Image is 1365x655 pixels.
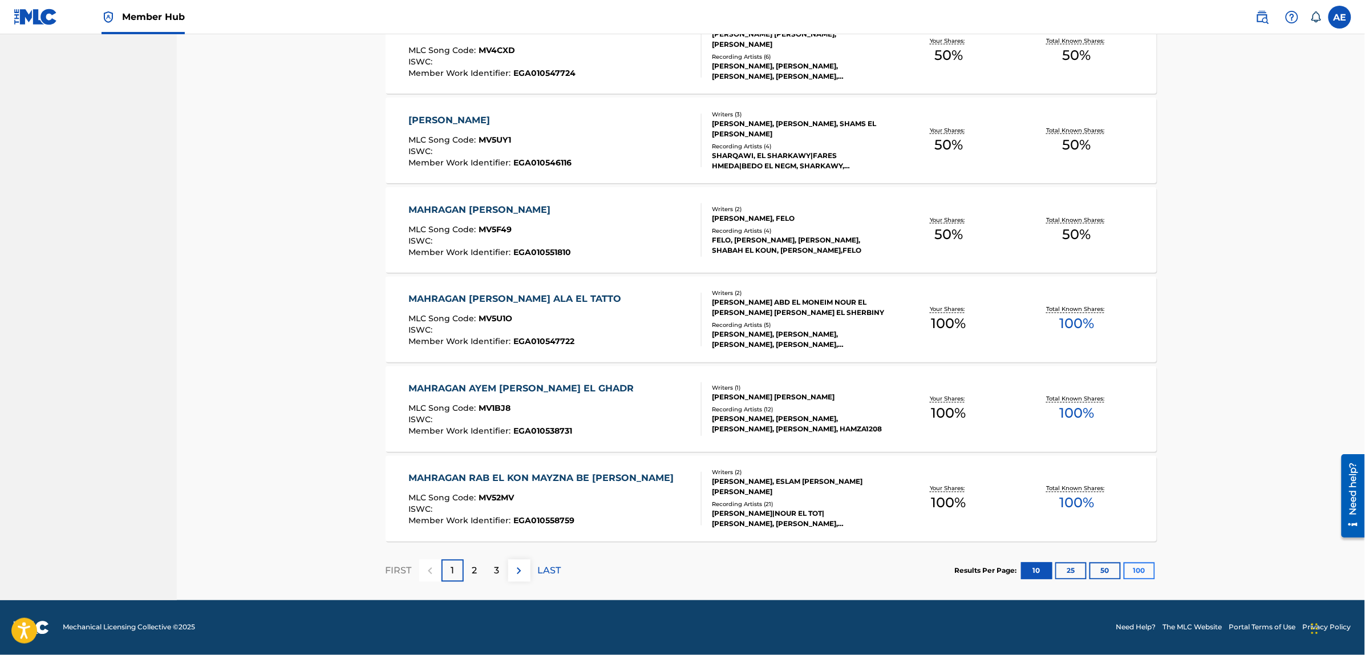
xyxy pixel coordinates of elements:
a: Need Help? [1116,622,1156,633]
p: Your Shares: [930,484,967,493]
a: Portal Terms of Use [1229,622,1296,633]
div: Writers ( 1 ) [712,384,885,393]
span: 50 % [934,45,963,66]
span: 100 % [1060,493,1095,514]
p: 3 [495,564,500,578]
span: Member Work Identifier : [408,157,513,168]
div: MAHRAGAN AYEM [PERSON_NAME] EL GHADR [408,382,639,396]
a: [PERSON_NAME]MLC Song Code:MV5UY1ISWC:Member Work Identifier:EGA010546116Writers (3)[PERSON_NAME]... [386,98,1157,183]
span: MLC Song Code : [408,493,479,503]
span: 50 % [1063,135,1091,155]
span: 100 % [1060,403,1095,424]
button: 25 [1055,563,1087,580]
div: Chat Widget [1308,600,1365,655]
div: Drag [1311,612,1318,646]
p: Total Known Shares: [1047,126,1108,135]
div: Recording Artists ( 4 ) [712,142,885,151]
span: Member Work Identifier : [408,68,513,78]
div: [PERSON_NAME], [PERSON_NAME], [PERSON_NAME], [PERSON_NAME],[PERSON_NAME],[PERSON_NAME],[PERSON_NA... [712,61,885,82]
span: MLC Song Code : [408,45,479,55]
span: ISWC : [408,146,435,156]
img: logo [14,621,49,634]
span: Mechanical Licensing Collective © 2025 [63,622,195,633]
div: [PERSON_NAME], [PERSON_NAME], [PERSON_NAME], [PERSON_NAME], HAMZA1208 [712,414,885,435]
span: MLC Song Code : [408,314,479,324]
p: 1 [451,564,454,578]
p: Total Known Shares: [1047,216,1108,224]
div: Recording Artists ( 6 ) [712,52,885,61]
p: Your Shares: [930,126,967,135]
p: Total Known Shares: [1047,305,1108,314]
p: Total Known Shares: [1047,37,1108,45]
span: 50 % [934,135,963,155]
img: MLC Logo [14,9,58,25]
img: help [1285,10,1299,24]
span: MV5U1O [479,314,512,324]
div: [PERSON_NAME]|NOUR EL TOT|[PERSON_NAME], [PERSON_NAME], [PERSON_NAME], FIGO ELD5LAWE, [PERSON_NAM... [712,509,885,529]
span: Member Work Identifier : [408,337,513,347]
a: Privacy Policy [1303,622,1351,633]
iframe: Resource Center [1333,450,1365,542]
div: MAHRAGAN [PERSON_NAME] ALA EL TATTO [408,293,627,306]
div: [PERSON_NAME], [PERSON_NAME], [PERSON_NAME], [PERSON_NAME], [PERSON_NAME] [712,330,885,350]
button: 50 [1089,563,1121,580]
span: MV4CXD [479,45,515,55]
div: FELO, [PERSON_NAME], [PERSON_NAME], SHABAH EL KOUN, [PERSON_NAME],FELO [712,235,885,256]
p: Results Per Page: [955,566,1020,576]
span: MV5UY1 [479,135,511,145]
p: Your Shares: [930,305,967,314]
a: MAHRAGAN [PERSON_NAME]MLC Song Code:MV5F49ISWC:Member Work Identifier:EGA010551810Writers (2)[PER... [386,187,1157,273]
div: SHARQAWI, EL SHARKAWY|FARES HMEDA|BEDO EL NEGM, SHARKAWY, SHARKAWY [712,151,885,171]
span: 100 % [931,493,966,514]
span: 50 % [1063,224,1091,245]
div: Recording Artists ( 4 ) [712,227,885,235]
a: MAHRAGAN [PERSON_NAME] ALA EL TATTOMLC Song Code:MV5U1OISWC:Member Work Identifier:EGA010547722Wr... [386,277,1157,362]
span: EGA010547724 [513,68,576,78]
p: Your Shares: [930,216,967,224]
div: Recording Artists ( 21 ) [712,500,885,509]
span: EGA010547722 [513,337,574,347]
div: Writers ( 2 ) [712,468,885,477]
span: MV52MV [479,493,514,503]
div: [PERSON_NAME], FELO [712,213,885,224]
div: MAHRAGAN RAB EL KON MAYZNA BE [PERSON_NAME] [408,472,679,486]
p: Total Known Shares: [1047,395,1108,403]
span: EGA010558759 [513,516,574,526]
button: 100 [1124,563,1155,580]
button: 10 [1021,563,1052,580]
span: ISWC : [408,504,435,515]
p: LAST [538,564,561,578]
img: Top Rightsholder [102,10,115,24]
div: [PERSON_NAME] [PERSON_NAME], [PERSON_NAME] [712,29,885,50]
span: 100 % [931,403,966,424]
span: Member Work Identifier : [408,426,513,436]
div: [PERSON_NAME] [408,114,572,127]
a: Public Search [1251,6,1274,29]
a: MAHRAGAN RAB EL KON MAYZNA BE [PERSON_NAME]MLC Song Code:MV52MVISWC:Member Work Identifier:EGA010... [386,456,1157,541]
div: [PERSON_NAME], ESLAM [PERSON_NAME] [PERSON_NAME] [712,477,885,498]
p: Your Shares: [930,395,967,403]
span: ISWC : [408,236,435,246]
span: EGA010538731 [513,426,572,436]
span: MLC Song Code : [408,403,479,414]
span: 50 % [1063,45,1091,66]
div: Help [1281,6,1303,29]
span: 50 % [934,224,963,245]
div: [PERSON_NAME] ABD EL MONEIM NOUR EL [PERSON_NAME] [PERSON_NAME] EL SHERBINY [712,298,885,318]
span: MLC Song Code : [408,135,479,145]
p: Your Shares: [930,37,967,45]
span: 100 % [931,314,966,334]
p: 2 [472,564,477,578]
p: FIRST [386,564,412,578]
span: ISWC : [408,415,435,425]
div: Recording Artists ( 12 ) [712,406,885,414]
div: Writers ( 3 ) [712,110,885,119]
div: Writers ( 2 ) [712,205,885,213]
span: ISWC : [408,56,435,67]
div: Writers ( 2 ) [712,289,885,298]
div: [PERSON_NAME] [PERSON_NAME] [712,393,885,403]
span: ISWC : [408,325,435,335]
a: MAHRAGAN AYEM [PERSON_NAME] EL GHADRMLC Song Code:MV1BJ8ISWC:Member Work Identifier:EGA010538731W... [386,366,1157,452]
